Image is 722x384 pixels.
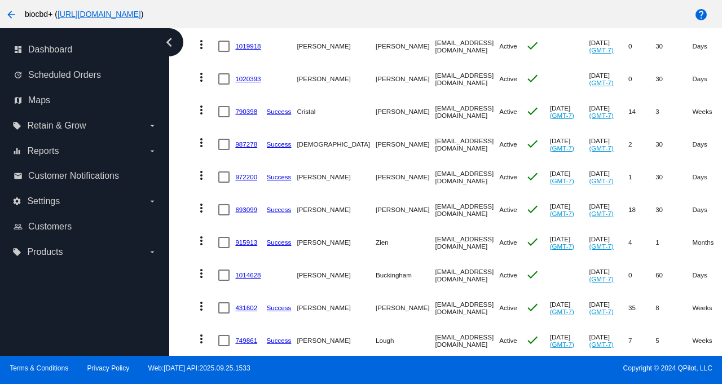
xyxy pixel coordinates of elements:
[297,30,376,63] mat-cell: [PERSON_NAME]
[195,201,208,215] mat-icon: more_vert
[435,161,499,193] mat-cell: [EMAIL_ADDRESS][DOMAIN_NAME]
[589,193,628,226] mat-cell: [DATE]
[14,167,157,185] a: email Customer Notifications
[14,41,157,59] a: dashboard Dashboard
[267,239,292,246] a: Success
[589,177,613,184] a: (GMT-7)
[694,8,708,21] mat-icon: help
[195,267,208,280] mat-icon: more_vert
[589,324,628,357] mat-cell: [DATE]
[655,95,692,128] mat-cell: 3
[589,341,613,348] a: (GMT-7)
[12,197,21,206] i: settings
[376,324,435,357] mat-cell: Lough
[297,324,376,357] mat-cell: [PERSON_NAME]
[550,193,589,226] mat-cell: [DATE]
[499,206,517,213] span: Active
[628,63,655,95] mat-cell: 0
[499,239,517,246] span: Active
[148,197,157,206] i: arrow_drop_down
[376,226,435,259] mat-cell: Zien
[550,177,574,184] a: (GMT-7)
[526,39,539,52] mat-icon: check
[526,137,539,151] mat-icon: check
[628,128,655,161] mat-cell: 2
[589,144,613,152] a: (GMT-7)
[526,235,539,249] mat-icon: check
[655,292,692,324] mat-cell: 8
[371,364,712,372] span: Copyright © 2024 QPilot, LLC
[499,173,517,180] span: Active
[435,128,499,161] mat-cell: [EMAIL_ADDRESS][DOMAIN_NAME]
[14,218,157,236] a: people_outline Customers
[589,242,613,250] a: (GMT-7)
[550,210,574,217] a: (GMT-7)
[589,79,613,86] a: (GMT-7)
[435,292,499,324] mat-cell: [EMAIL_ADDRESS][DOMAIN_NAME]
[14,91,157,109] a: map Maps
[235,304,257,311] a: 431602
[195,38,208,51] mat-icon: more_vert
[589,161,628,193] mat-cell: [DATE]
[28,70,101,80] span: Scheduled Orders
[235,271,261,279] a: 1014628
[550,144,574,152] a: (GMT-7)
[550,226,589,259] mat-cell: [DATE]
[195,299,208,313] mat-icon: more_vert
[628,95,655,128] mat-cell: 14
[376,30,435,63] mat-cell: [PERSON_NAME]
[376,193,435,226] mat-cell: [PERSON_NAME]
[267,337,292,344] a: Success
[297,63,376,95] mat-cell: [PERSON_NAME]
[589,95,628,128] mat-cell: [DATE]
[550,292,589,324] mat-cell: [DATE]
[589,210,613,217] a: (GMT-7)
[235,75,261,82] a: 1020393
[267,140,292,148] a: Success
[297,95,376,128] mat-cell: Cristal
[297,193,376,226] mat-cell: [PERSON_NAME]
[12,248,21,257] i: local_offer
[499,337,517,344] span: Active
[297,292,376,324] mat-cell: [PERSON_NAME]
[235,42,261,50] a: 1019918
[435,193,499,226] mat-cell: [EMAIL_ADDRESS][DOMAIN_NAME]
[499,75,517,82] span: Active
[550,242,574,250] a: (GMT-7)
[589,30,628,63] mat-cell: [DATE]
[499,304,517,311] span: Active
[655,161,692,193] mat-cell: 30
[5,8,18,21] mat-icon: arrow_back
[297,161,376,193] mat-cell: [PERSON_NAME]
[376,161,435,193] mat-cell: [PERSON_NAME]
[148,147,157,156] i: arrow_drop_down
[550,112,574,119] a: (GMT-7)
[550,161,589,193] mat-cell: [DATE]
[589,292,628,324] mat-cell: [DATE]
[160,33,178,51] i: chevron_left
[655,193,692,226] mat-cell: 30
[235,337,257,344] a: 749861
[628,324,655,357] mat-cell: 7
[297,226,376,259] mat-cell: [PERSON_NAME]
[14,171,23,180] i: email
[589,259,628,292] mat-cell: [DATE]
[27,121,86,131] span: Retain & Grow
[12,147,21,156] i: equalizer
[14,70,23,80] i: update
[195,332,208,346] mat-icon: more_vert
[435,324,499,357] mat-cell: [EMAIL_ADDRESS][DOMAIN_NAME]
[27,196,60,206] span: Settings
[589,128,628,161] mat-cell: [DATE]
[628,161,655,193] mat-cell: 1
[297,259,376,292] mat-cell: [PERSON_NAME]
[499,108,517,115] span: Active
[14,222,23,231] i: people_outline
[27,146,59,156] span: Reports
[589,63,628,95] mat-cell: [DATE]
[435,30,499,63] mat-cell: [EMAIL_ADDRESS][DOMAIN_NAME]
[435,226,499,259] mat-cell: [EMAIL_ADDRESS][DOMAIN_NAME]
[526,301,539,314] mat-icon: check
[628,193,655,226] mat-cell: 18
[195,234,208,248] mat-icon: more_vert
